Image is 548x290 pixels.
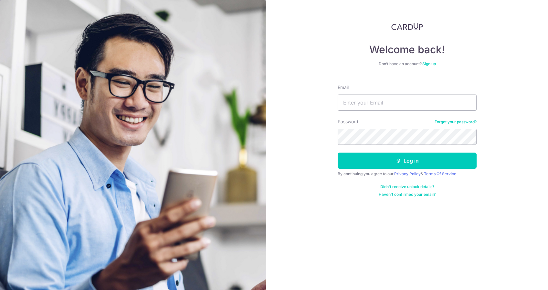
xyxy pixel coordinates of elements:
[338,61,477,66] div: Don’t have an account?
[338,118,358,125] label: Password
[338,171,477,176] div: By continuing you agree to our &
[422,61,436,66] a: Sign up
[338,84,349,91] label: Email
[338,153,477,169] button: Log in
[424,171,456,176] a: Terms Of Service
[380,184,434,189] a: Didn't receive unlock details?
[435,119,477,125] a: Forgot your password?
[338,95,477,111] input: Enter your Email
[379,192,436,197] a: Haven't confirmed your email?
[338,43,477,56] h4: Welcome back!
[391,23,423,30] img: CardUp Logo
[394,171,421,176] a: Privacy Policy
